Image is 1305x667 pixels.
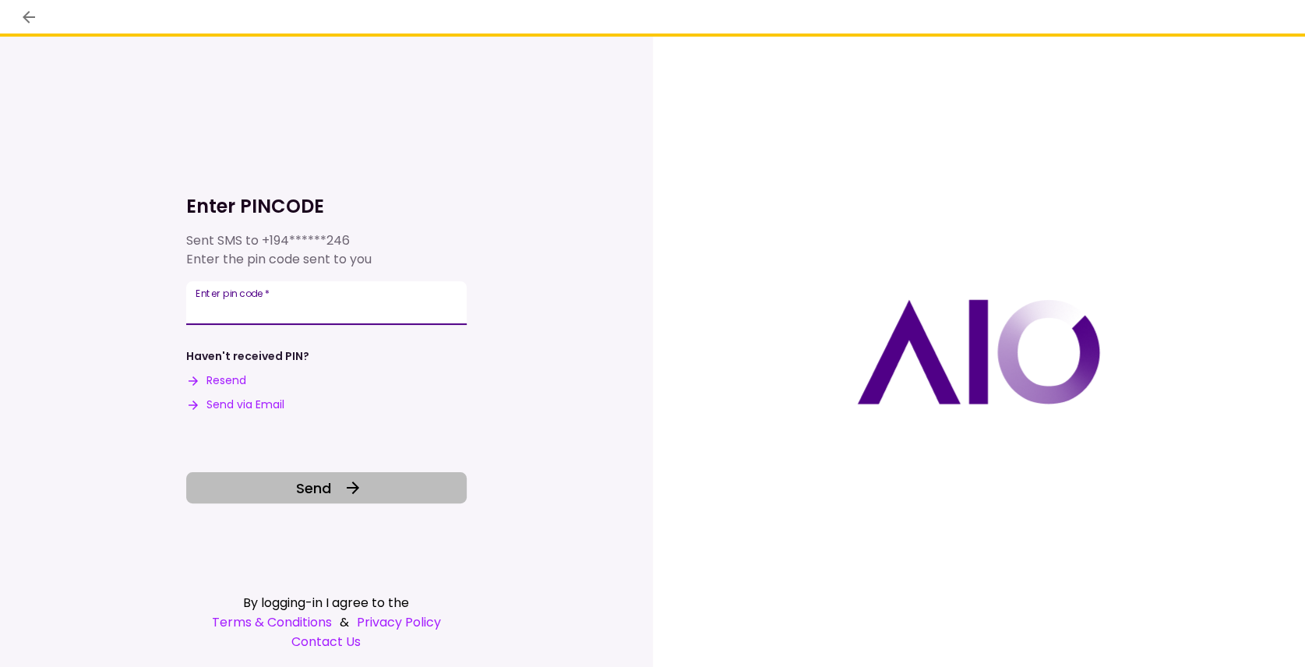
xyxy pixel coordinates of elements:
div: By logging-in I agree to the [186,593,467,612]
span: Send [296,478,331,499]
button: Send [186,472,467,503]
button: Send via Email [186,397,284,413]
div: & [186,612,467,632]
a: Contact Us [186,632,467,651]
h1: Enter PINCODE [186,194,467,219]
button: Resend [186,372,246,389]
a: Terms & Conditions [212,612,332,632]
button: back [16,4,42,30]
label: Enter pin code [196,287,270,300]
a: Privacy Policy [357,612,441,632]
div: Sent SMS to Enter the pin code sent to you [186,231,467,269]
div: Haven't received PIN? [186,348,309,365]
img: AIO logo [857,299,1100,404]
